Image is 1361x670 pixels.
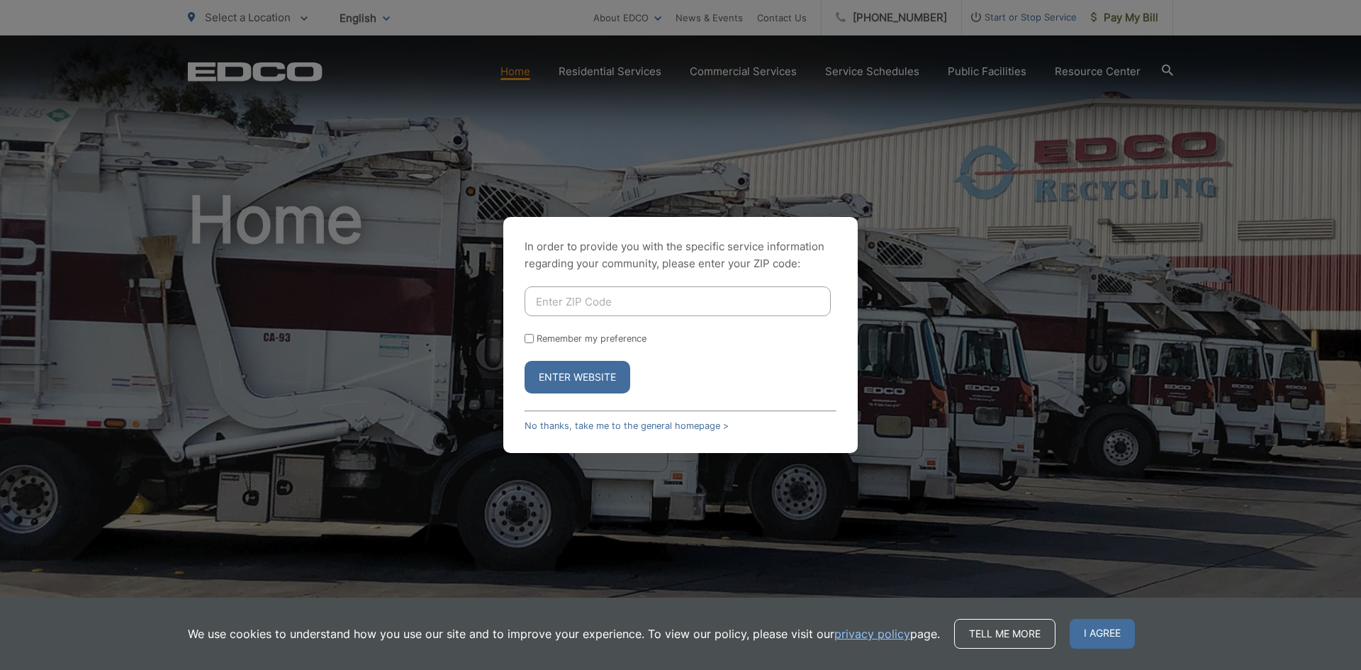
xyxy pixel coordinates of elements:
[525,361,630,393] button: Enter Website
[525,238,836,272] p: In order to provide you with the specific service information regarding your community, please en...
[525,420,729,431] a: No thanks, take me to the general homepage >
[525,286,831,316] input: Enter ZIP Code
[1070,619,1135,649] span: I agree
[954,619,1055,649] a: Tell me more
[188,625,940,642] p: We use cookies to understand how you use our site and to improve your experience. To view our pol...
[834,625,910,642] a: privacy policy
[537,333,646,344] label: Remember my preference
